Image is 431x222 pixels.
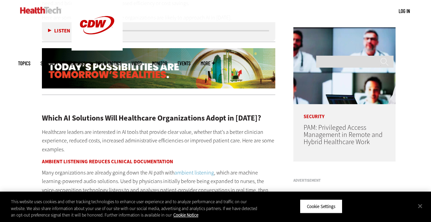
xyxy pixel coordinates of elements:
[11,198,259,219] div: This website uses cookies and other tracking technologies to enhance user experience and to analy...
[42,114,276,122] h2: Which AI Solutions Will Healthcare Organizations Adopt in [DATE]?
[399,8,410,15] div: User menu
[293,27,396,104] img: remote call with care team
[42,128,276,154] p: Healthcare leaders are interested in AI tools that provide clear value, whether that’s a better c...
[173,212,198,218] a: More information about your privacy
[293,179,396,182] h3: Advertisement
[41,61,58,66] span: Specialty
[152,61,167,66] a: MonITor
[18,61,30,66] span: Topics
[178,61,190,66] a: Events
[304,123,383,147] a: PAM: Privileged Access Management in Remote and Hybrid Healthcare Work
[42,159,276,164] h3: Ambient Listening Reduces Clinical Documentation
[72,45,123,52] a: CDW
[413,198,428,213] button: Close
[201,61,215,66] span: More
[399,8,410,14] a: Log in
[293,104,396,119] p: Security
[132,61,142,66] a: Video
[42,168,276,212] p: Many organizations are already going down the AI path with , which are machine learning-powered a...
[300,199,342,213] button: Cookie Settings
[174,169,214,176] a: ambient listening
[68,61,85,66] a: Features
[20,7,61,14] img: Home
[95,61,121,66] a: Tips & Tactics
